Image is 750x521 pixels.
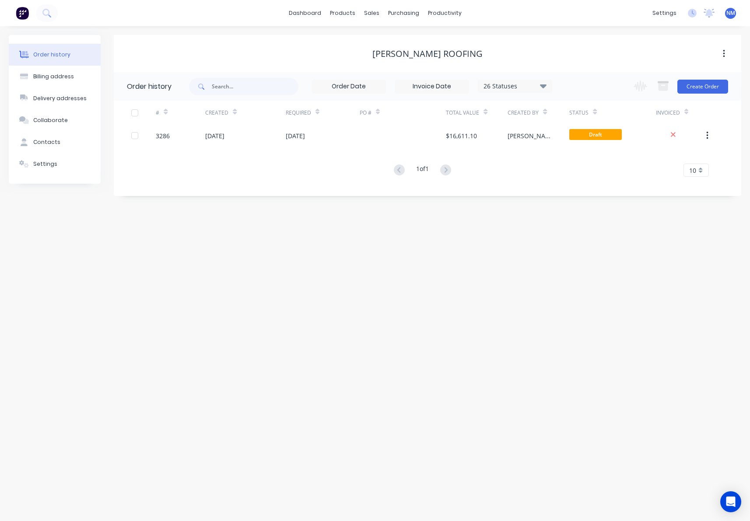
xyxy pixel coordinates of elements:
div: Invoiced [656,109,680,117]
div: # [156,101,205,125]
div: Created By [508,109,539,117]
div: Required [286,101,360,125]
div: PO # [360,101,446,125]
a: dashboard [284,7,326,20]
div: Settings [33,160,57,168]
div: Delivery addresses [33,94,87,102]
span: 10 [689,166,696,175]
div: Total Value [446,109,479,117]
div: sales [360,7,384,20]
div: Total Value [446,101,508,125]
button: Delivery addresses [9,87,101,109]
div: # [156,109,159,117]
div: Created [205,101,285,125]
button: Billing address [9,66,101,87]
div: products [326,7,360,20]
div: purchasing [384,7,424,20]
button: Order history [9,44,101,66]
span: Draft [569,129,622,140]
div: 1 of 1 [416,164,429,177]
input: Invoice Date [395,80,469,93]
input: Search... [212,78,298,95]
button: Create Order [677,80,728,94]
div: Order history [127,81,172,92]
button: Collaborate [9,109,101,131]
div: settings [648,7,681,20]
div: Contacts [33,138,60,146]
div: 3286 [156,131,170,140]
div: PO # [360,109,371,117]
div: Status [569,109,589,117]
div: Required [286,109,311,117]
span: NM [726,9,735,17]
img: Factory [16,7,29,20]
button: Settings [9,153,101,175]
div: Invoiced [656,101,705,125]
div: Created By [508,101,569,125]
button: Contacts [9,131,101,153]
div: [PERSON_NAME] Roofing [372,49,483,59]
div: $16,611.10 [446,131,477,140]
div: [DATE] [286,131,305,140]
div: Collaborate [33,116,68,124]
div: productivity [424,7,466,20]
div: [PERSON_NAME] [508,131,552,140]
div: Created [205,109,228,117]
div: Open Intercom Messenger [720,491,741,512]
input: Order Date [312,80,386,93]
div: [DATE] [205,131,224,140]
div: Order history [33,51,70,59]
div: 26 Statuses [478,81,552,91]
div: Status [569,101,655,125]
div: Billing address [33,73,74,80]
